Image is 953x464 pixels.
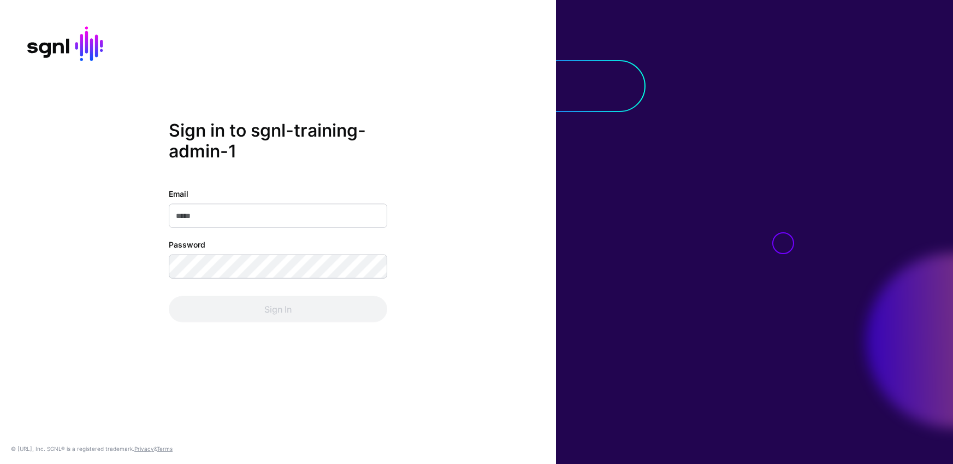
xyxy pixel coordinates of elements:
div: © [URL], Inc. SGNL® is a registered trademark. & [11,444,173,453]
a: Terms [157,445,173,452]
a: Privacy [134,445,154,452]
h2: Sign in to sgnl-training-admin-1 [169,120,387,162]
label: Email [169,188,188,199]
label: Password [169,239,205,250]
